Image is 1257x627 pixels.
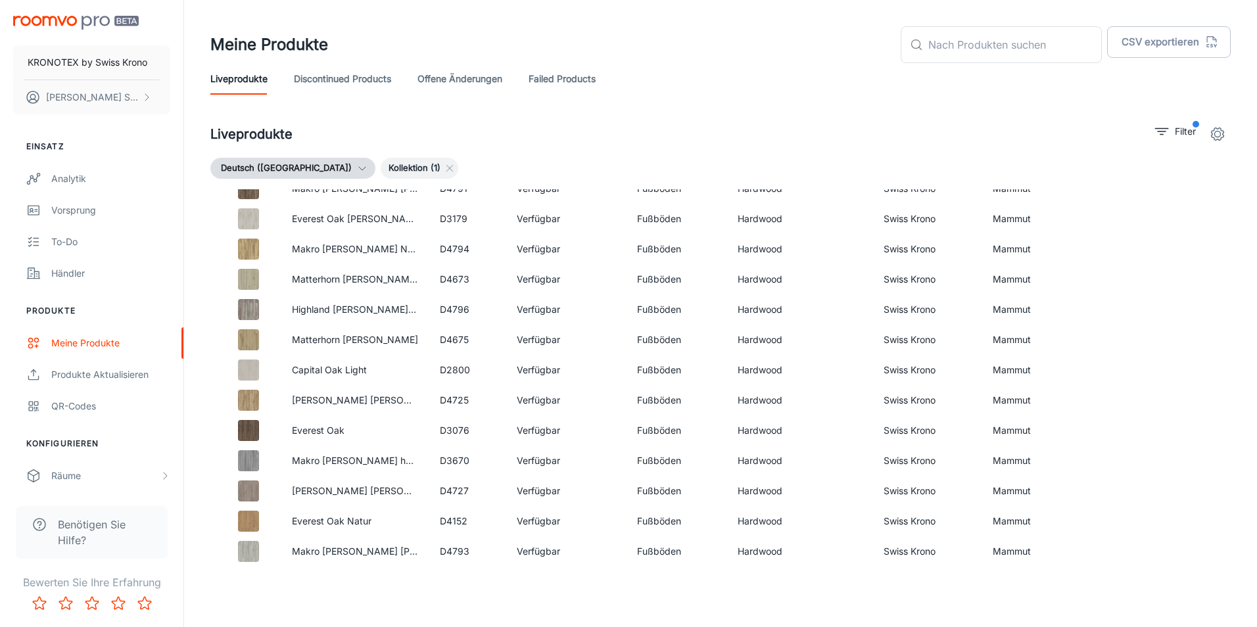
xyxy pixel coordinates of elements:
a: Makro [PERSON_NAME] Natur [292,243,425,254]
td: Verfügbar [506,355,627,385]
p: KRONOTEX by Swiss Krono [28,55,147,70]
div: Produkte aktualisieren [51,367,170,382]
td: Mammut [982,476,1083,506]
p: [PERSON_NAME] Szacilowska [46,90,139,104]
div: Kollektion (1) [381,158,458,179]
p: Filter [1175,124,1196,139]
button: Deutsch ([GEOGRAPHIC_DATA]) [210,158,375,179]
button: CSV exportieren [1107,26,1231,58]
td: Mammut [982,325,1083,355]
td: Hardwood [727,325,873,355]
td: Hardwood [727,204,873,234]
td: Hardwood [727,234,873,264]
a: Makro [PERSON_NAME] [PERSON_NAME] [292,546,476,557]
td: Swiss Krono [873,536,982,567]
a: offene Änderungen [417,63,502,95]
td: Verfügbar [506,264,627,294]
td: Swiss Krono [873,294,982,325]
button: Rate 3 star [79,590,105,616]
td: Verfügbar [506,325,627,355]
div: To-do [51,235,170,249]
td: Mammut [982,294,1083,325]
a: Matterhorn [PERSON_NAME] [PERSON_NAME] [292,273,496,285]
td: Verfügbar [506,294,627,325]
a: Matterhorn [PERSON_NAME] [292,334,418,345]
a: Everest Oak [PERSON_NAME] [292,213,423,224]
td: Swiss Krono [873,325,982,355]
td: Mammut [982,415,1083,446]
input: Nach Produkten suchen [928,26,1102,63]
td: D4152 [429,506,506,536]
a: Everest Oak Natur [292,515,371,526]
td: Swiss Krono [873,415,982,446]
div: QR-Codes [51,399,170,413]
a: Capital Oak Light [292,364,367,375]
button: filter [1152,121,1199,142]
td: Mammut [982,204,1083,234]
td: Verfügbar [506,536,627,567]
td: Hardwood [727,294,873,325]
td: D2800 [429,355,506,385]
td: Hardwood [727,536,873,567]
td: Verfügbar [506,446,627,476]
td: Fußböden [627,476,727,506]
td: Swiss Krono [873,204,982,234]
td: D4673 [429,264,506,294]
td: Swiss Krono [873,264,982,294]
td: Swiss Krono [873,234,982,264]
div: Meine Produkte [51,336,170,350]
img: Roomvo PRO Beta [13,16,139,30]
td: D4793 [429,536,506,567]
a: Liveprodukte [210,63,268,95]
td: Swiss Krono [873,446,982,476]
span: Benötigen Sie Hilfe? [58,517,152,548]
td: D4675 [429,325,506,355]
button: Rate 2 star [53,590,79,616]
td: Fußböden [627,385,727,415]
td: Fußböden [627,294,727,325]
a: Makro [PERSON_NAME] hellgrau [292,455,435,466]
div: Händler [51,266,170,281]
button: [PERSON_NAME] Szacilowska [13,80,170,114]
a: Failed Products [529,63,596,95]
td: Verfügbar [506,415,627,446]
a: Everest Oak [292,425,344,436]
td: Hardwood [727,264,873,294]
td: Hardwood [727,476,873,506]
button: Rate 1 star [26,590,53,616]
td: D4794 [429,234,506,264]
td: D4725 [429,385,506,415]
td: D4727 [429,476,506,506]
td: Fußböden [627,506,727,536]
h2: Liveprodukte [210,124,293,144]
td: Fußböden [627,204,727,234]
td: Hardwood [727,355,873,385]
td: Hardwood [727,415,873,446]
button: Rate 4 star [105,590,131,616]
td: Mammut [982,385,1083,415]
td: Mammut [982,536,1083,567]
td: Swiss Krono [873,506,982,536]
h1: Meine Produkte [210,33,328,57]
td: Mammut [982,355,1083,385]
td: D3670 [429,446,506,476]
td: Verfügbar [506,385,627,415]
td: Fußböden [627,355,727,385]
td: Fußböden [627,415,727,446]
a: Highland [PERSON_NAME] Titan [292,304,433,315]
td: Verfügbar [506,234,627,264]
td: Mammut [982,446,1083,476]
td: Hardwood [727,506,873,536]
td: Mammut [982,264,1083,294]
div: Vorsprung [51,203,170,218]
button: Rate 5 star [131,590,158,616]
td: D4796 [429,294,506,325]
div: Analytik [51,172,170,186]
a: [PERSON_NAME] [PERSON_NAME] Natur [292,394,473,406]
td: Swiss Krono [873,355,982,385]
p: Bewerten Sie Ihre Erfahrung [11,574,173,590]
td: D3179 [429,204,506,234]
td: Fußböden [627,536,727,567]
td: Fußböden [627,446,727,476]
td: Mammut [982,506,1083,536]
